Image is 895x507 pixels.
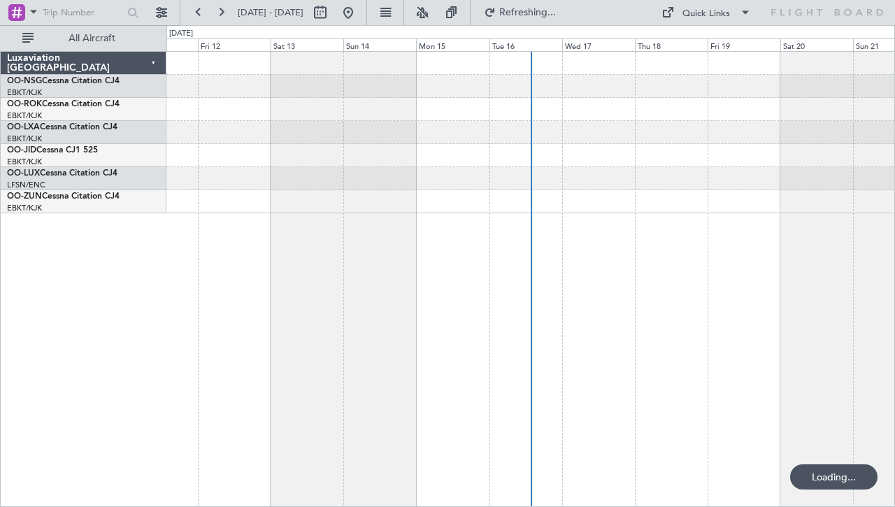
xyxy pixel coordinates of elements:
span: OO-NSG [7,77,42,85]
a: OO-ROKCessna Citation CJ4 [7,100,120,108]
div: Loading... [790,464,878,490]
input: Trip Number [43,2,123,23]
a: OO-ZUNCessna Citation CJ4 [7,192,120,201]
span: OO-LXA [7,123,40,131]
button: Quick Links [654,1,758,24]
span: Refreshing... [499,8,557,17]
button: Refreshing... [478,1,561,24]
div: Quick Links [682,7,730,21]
a: EBKT/KJK [7,134,42,144]
div: Thu 18 [635,38,708,51]
span: All Aircraft [36,34,148,43]
div: [DATE] [169,28,193,40]
div: Tue 16 [489,38,562,51]
a: EBKT/KJK [7,87,42,98]
a: LFSN/ENC [7,180,45,190]
div: Sat 13 [271,38,343,51]
div: Wed 17 [562,38,635,51]
a: OO-LUXCessna Citation CJ4 [7,169,117,178]
div: Mon 15 [416,38,489,51]
div: Fri 19 [708,38,780,51]
span: OO-ROK [7,100,42,108]
a: EBKT/KJK [7,157,42,167]
span: OO-JID [7,146,36,155]
a: EBKT/KJK [7,203,42,213]
div: Sat 20 [780,38,853,51]
a: OO-NSGCessna Citation CJ4 [7,77,120,85]
a: OO-LXACessna Citation CJ4 [7,123,117,131]
button: All Aircraft [15,27,152,50]
div: Fri 12 [198,38,271,51]
div: Sun 14 [343,38,416,51]
a: OO-JIDCessna CJ1 525 [7,146,98,155]
span: OO-LUX [7,169,40,178]
span: OO-ZUN [7,192,42,201]
span: [DATE] - [DATE] [238,6,303,19]
a: EBKT/KJK [7,110,42,121]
